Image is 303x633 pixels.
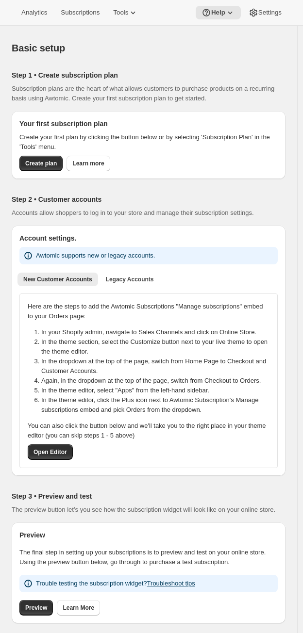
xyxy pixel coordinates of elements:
[19,548,278,567] p: The final step in setting up your subscriptions is to preview and test on your online store. Usin...
[100,273,160,286] button: Legacy Accounts
[211,9,225,16] span: Help
[36,251,155,260] p: Awtomic supports new or legacy accounts.
[41,395,275,415] li: In the theme editor, click the Plus icon next to Awtomic Subscription's Manage subscriptions embe...
[243,6,287,19] button: Settings
[12,43,65,53] span: Basic setup
[16,6,53,19] button: Analytics
[19,600,53,616] a: Preview
[28,444,73,460] button: Open Editor
[61,9,100,16] span: Subscriptions
[17,273,98,286] button: New Customer Accounts
[28,302,269,321] p: Here are the steps to add the Awtomic Subscriptions "Manage subscriptions" embed to your Orders p...
[147,580,195,587] a: Troubleshoot tips
[55,6,105,19] button: Subscriptions
[36,579,195,588] p: Trouble testing the subscription widget?
[12,70,278,80] h2: Step 1 • Create subscription plan
[107,6,144,19] button: Tools
[19,233,278,243] h2: Account settings.
[34,448,67,456] span: Open Editor
[19,156,63,171] button: Create plan
[113,9,128,16] span: Tools
[63,604,94,612] span: Learn More
[41,386,275,395] li: In the theme editor, select "Apps" from the left-hand sidebar.
[12,491,278,501] h2: Step 3 • Preview and test
[41,337,275,357] li: In the theme section, select the Customize button next to your live theme to open the theme editor.
[72,160,104,167] span: Learn more
[19,119,278,129] h2: Your first subscription plan
[57,600,100,616] a: Learn More
[12,84,278,103] p: Subscription plans are the heart of what allows customers to purchase products on a recurring bas...
[41,357,275,376] li: In the dropdown at the top of the page, switch from Home Page to Checkout and Customer Accounts.
[12,505,278,515] p: The preview button let’s you see how the subscription widget will look like on your online store.
[258,9,282,16] span: Settings
[12,195,278,204] h2: Step 2 • Customer accounts
[106,276,154,283] span: Legacy Accounts
[28,421,269,440] p: You can also click the button below and we'll take you to the right place in your theme editor (y...
[25,160,57,167] span: Create plan
[41,376,275,386] li: Again, in the dropdown at the top of the page, switch from Checkout to Orders.
[19,132,278,152] p: Create your first plan by clicking the button below or by selecting 'Subscription Plan' in the 'T...
[23,276,92,283] span: New Customer Accounts
[41,327,275,337] li: In your Shopify admin, navigate to Sales Channels and click on Online Store.
[21,9,47,16] span: Analytics
[196,6,241,19] button: Help
[19,530,278,540] h2: Preview
[67,156,110,171] a: Learn more
[25,604,47,612] span: Preview
[12,208,278,218] p: Accounts allow shoppers to log in to your store and manage their subscription settings.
